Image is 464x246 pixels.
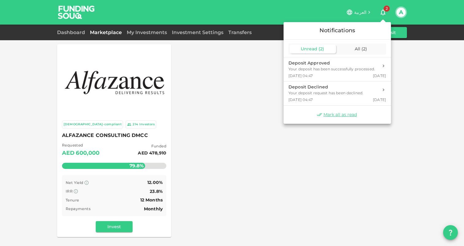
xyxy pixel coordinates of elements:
[319,46,324,52] span: ( 2 )
[288,90,363,96] div: Your deposit request has been declined.
[373,97,386,102] span: [DATE]
[323,112,357,118] span: Mark all as read
[319,27,355,34] span: Notifications
[355,46,360,52] span: All
[301,46,317,52] span: Unread
[288,66,375,72] div: Your deposit has been successfully processed.
[288,97,313,102] span: [DATE] 04:47
[362,46,367,52] span: ( 2 )
[288,60,375,66] div: Deposit Approved
[288,84,363,90] div: Deposit Declined
[288,73,313,78] span: [DATE] 04:47
[373,73,386,78] span: [DATE]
